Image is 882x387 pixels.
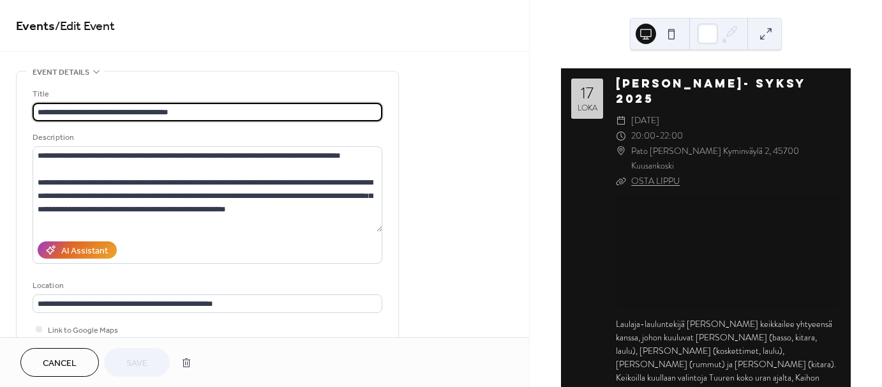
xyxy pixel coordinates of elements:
div: ​ [616,174,626,189]
button: Cancel [20,348,99,377]
a: [PERSON_NAME]- Syksy 2025 [616,76,805,106]
span: 22:00 [660,128,683,144]
a: OSTA LIPPU [631,174,680,187]
span: Event details [33,66,89,79]
div: Title [33,87,380,101]
span: - [655,128,660,144]
div: loka [578,104,597,112]
div: ​ [616,113,626,128]
div: ​ [616,128,626,144]
span: [DATE] [631,113,659,128]
div: AI Assistant [61,245,108,258]
a: Events [16,14,55,39]
span: Cancel [43,357,77,370]
span: Pato [PERSON_NAME] Kyminväylä 2, 45700 Kuusankoski [631,144,841,174]
div: Location [33,279,380,292]
button: AI Assistant [38,241,117,259]
span: Link to Google Maps [48,324,118,337]
div: Description [33,131,380,144]
div: ​ [616,144,626,159]
div: 17 [581,86,594,102]
span: 20:00 [631,128,655,144]
span: / Edit Event [55,14,115,39]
